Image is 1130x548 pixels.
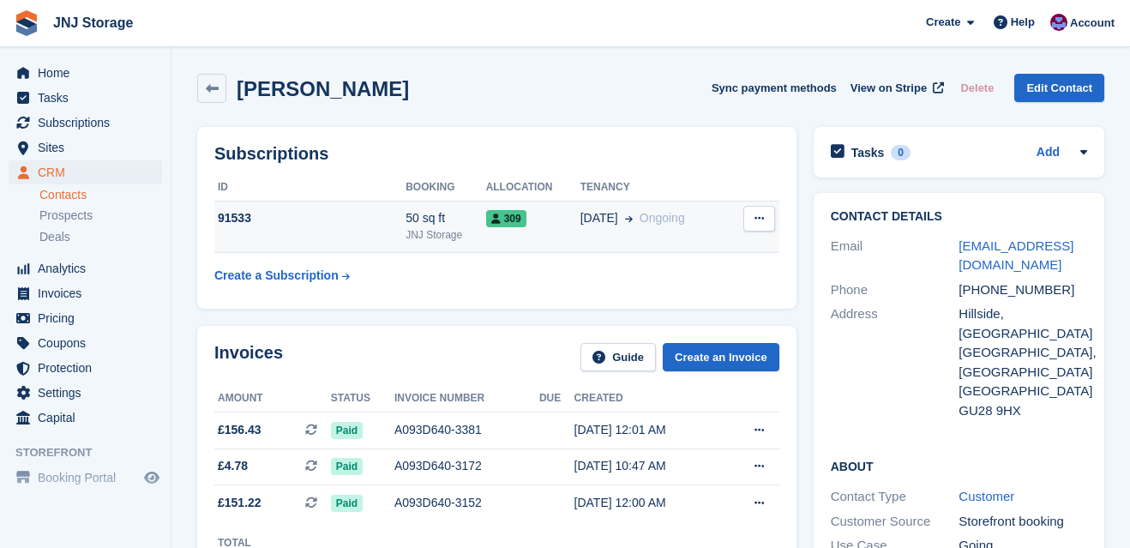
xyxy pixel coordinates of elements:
span: Tasks [38,86,141,110]
span: Home [38,61,141,85]
span: Invoices [38,281,141,305]
a: menu [9,86,162,110]
a: Contacts [39,187,162,203]
a: menu [9,306,162,330]
th: ID [214,174,406,202]
span: Booking Portal [38,466,141,490]
a: menu [9,256,162,280]
a: Preview store [141,467,162,488]
span: Account [1070,15,1115,32]
span: Create [926,14,960,31]
span: CRM [38,160,141,184]
div: A093D640-3152 [394,494,539,512]
th: Tenancy [580,174,729,202]
a: Create a Subscription [214,260,350,292]
span: View on Stripe [851,80,927,97]
h2: [PERSON_NAME] [237,77,409,100]
div: Hillside, [GEOGRAPHIC_DATA] [959,304,1087,343]
div: [PHONE_NUMBER] [959,280,1087,300]
a: menu [9,281,162,305]
div: [GEOGRAPHIC_DATA], [GEOGRAPHIC_DATA] [959,343,1087,382]
span: Coupons [38,331,141,355]
span: Settings [38,381,141,405]
a: Deals [39,228,162,246]
th: Invoice number [394,385,539,413]
h2: Contact Details [831,210,1087,224]
a: menu [9,160,162,184]
img: Jonathan Scrase [1050,14,1067,31]
a: [EMAIL_ADDRESS][DOMAIN_NAME] [959,238,1073,273]
span: Help [1011,14,1035,31]
h2: Invoices [214,343,283,371]
span: Analytics [38,256,141,280]
span: Paid [331,422,363,439]
div: Email [831,237,959,275]
div: Create a Subscription [214,267,339,285]
span: £151.22 [218,494,261,512]
div: 91533 [214,209,406,227]
div: [DATE] 12:00 AM [574,494,722,512]
h2: Tasks [851,145,885,160]
span: Protection [38,356,141,380]
a: Guide [580,343,656,371]
a: Prospects [39,207,162,225]
div: [DATE] 12:01 AM [574,421,722,439]
button: Delete [953,74,1001,102]
th: Created [574,385,722,413]
th: Due [539,385,574,413]
a: menu [9,406,162,430]
div: 0 [891,145,911,160]
a: menu [9,356,162,380]
a: menu [9,381,162,405]
h2: Subscriptions [214,144,779,164]
a: menu [9,111,162,135]
span: Capital [38,406,141,430]
a: JNJ Storage [46,9,140,37]
a: menu [9,466,162,490]
a: Add [1037,143,1060,163]
a: Edit Contact [1014,74,1104,102]
span: Sites [38,135,141,160]
div: A093D640-3381 [394,421,539,439]
div: JNJ Storage [406,227,485,243]
div: A093D640-3172 [394,457,539,475]
span: Deals [39,229,70,245]
div: Contact Type [831,487,959,507]
a: View on Stripe [844,74,947,102]
span: Storefront [15,444,171,461]
span: Pricing [38,306,141,330]
span: 309 [486,210,526,227]
a: Customer [959,489,1014,503]
span: £4.78 [218,457,248,475]
div: GU28 9HX [959,401,1087,421]
th: Status [331,385,394,413]
span: Subscriptions [38,111,141,135]
th: Booking [406,174,485,202]
a: Create an Invoice [663,343,779,371]
div: Address [831,304,959,420]
a: menu [9,61,162,85]
div: [DATE] 10:47 AM [574,457,722,475]
span: [DATE] [580,209,618,227]
span: Ongoing [640,211,685,225]
img: stora-icon-8386f47178a22dfd0bd8f6a31ec36ba5ce8667c1dd55bd0f319d3a0aa187defe.svg [14,10,39,36]
button: Sync payment methods [712,74,837,102]
h2: About [831,457,1087,474]
span: Prospects [39,208,93,224]
a: menu [9,135,162,160]
div: Storefront booking [959,512,1087,532]
div: Phone [831,280,959,300]
span: £156.43 [218,421,261,439]
span: Paid [331,458,363,475]
th: Allocation [486,174,580,202]
div: Customer Source [831,512,959,532]
div: 50 sq ft [406,209,485,227]
th: Amount [214,385,331,413]
span: Paid [331,495,363,512]
a: menu [9,331,162,355]
div: [GEOGRAPHIC_DATA] [959,382,1087,401]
